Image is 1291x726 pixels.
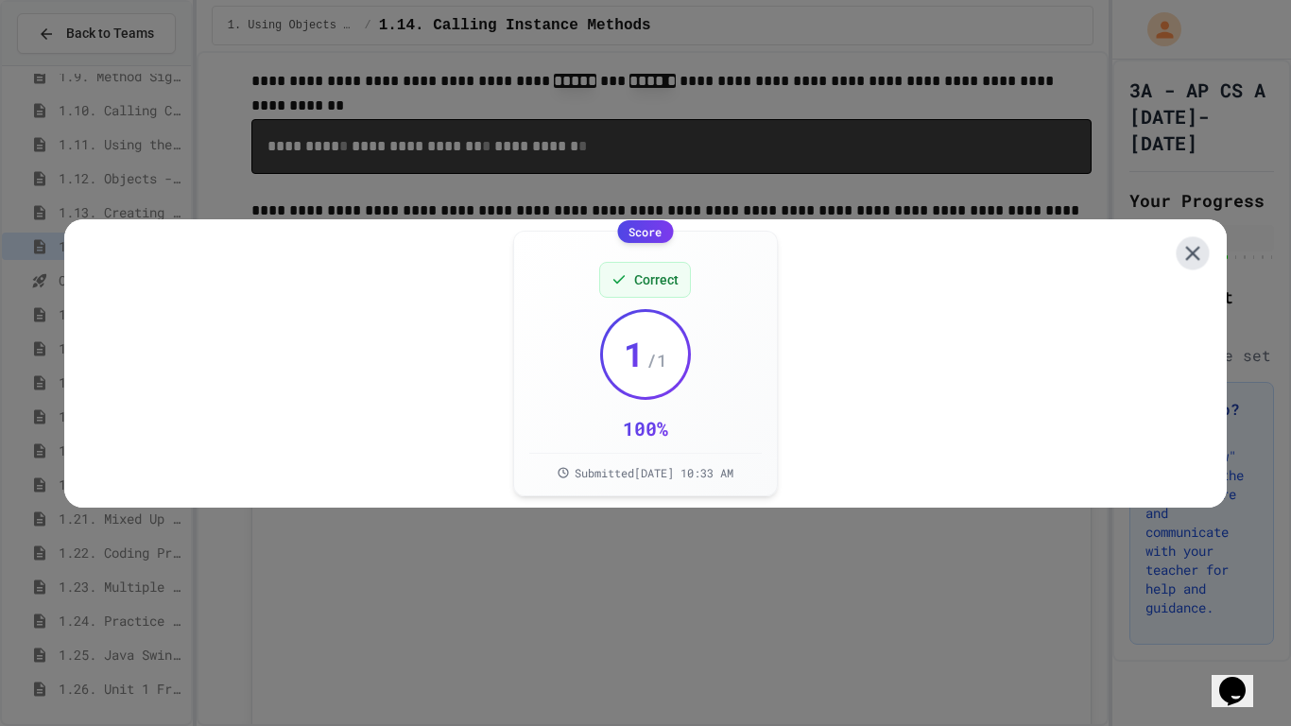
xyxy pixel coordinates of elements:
[624,335,645,372] span: 1
[646,347,667,373] span: / 1
[1212,650,1272,707] iframe: chat widget
[617,220,673,243] div: Score
[623,415,668,441] div: 100 %
[575,465,733,480] span: Submitted [DATE] 10:33 AM
[634,270,679,289] span: Correct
